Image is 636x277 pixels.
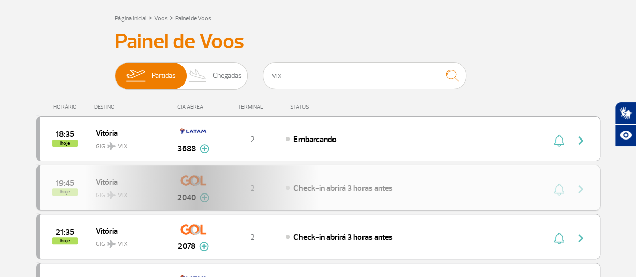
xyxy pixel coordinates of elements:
[615,124,636,147] button: Abrir recursos assistivos.
[96,224,161,237] span: Vitória
[175,15,211,22] a: Painel de Voos
[118,142,128,151] span: VIX
[119,63,152,89] img: slider-embarque
[115,29,522,54] h3: Painel de Voos
[285,104,368,110] div: STATUS
[152,63,176,89] span: Partidas
[219,104,285,110] div: TERMINAL
[96,234,161,249] span: GIG
[250,134,255,145] span: 2
[293,134,336,145] span: Embarcando
[293,232,392,242] span: Check-in abrirá 3 horas antes
[118,240,128,249] span: VIX
[56,229,74,236] span: 2025-08-25 21:35:00
[183,63,213,89] img: slider-desembarque
[250,232,255,242] span: 2
[574,232,587,244] img: seta-direita-painel-voo.svg
[107,240,116,248] img: destiny_airplane.svg
[52,140,78,147] span: hoje
[56,131,74,138] span: 2025-08-25 18:35:00
[213,63,242,89] span: Chegadas
[115,15,146,22] a: Página Inicial
[554,134,564,147] img: sino-painel-voo.svg
[107,142,116,150] img: destiny_airplane.svg
[615,102,636,147] div: Plugin de acessibilidade da Hand Talk.
[148,12,152,23] a: >
[554,232,564,244] img: sino-painel-voo.svg
[96,126,161,140] span: Vitória
[178,240,195,253] span: 2078
[199,242,209,251] img: mais-info-painel-voo.svg
[96,136,161,151] span: GIG
[39,104,95,110] div: HORÁRIO
[154,15,168,22] a: Voos
[94,104,168,110] div: DESTINO
[263,62,466,89] input: Voo, cidade ou cia aérea
[574,134,587,147] img: seta-direita-painel-voo.svg
[170,12,173,23] a: >
[615,102,636,124] button: Abrir tradutor de língua de sinais.
[168,104,219,110] div: CIA AÉREA
[200,144,209,153] img: mais-info-painel-voo.svg
[52,237,78,244] span: hoje
[177,143,196,155] span: 3688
